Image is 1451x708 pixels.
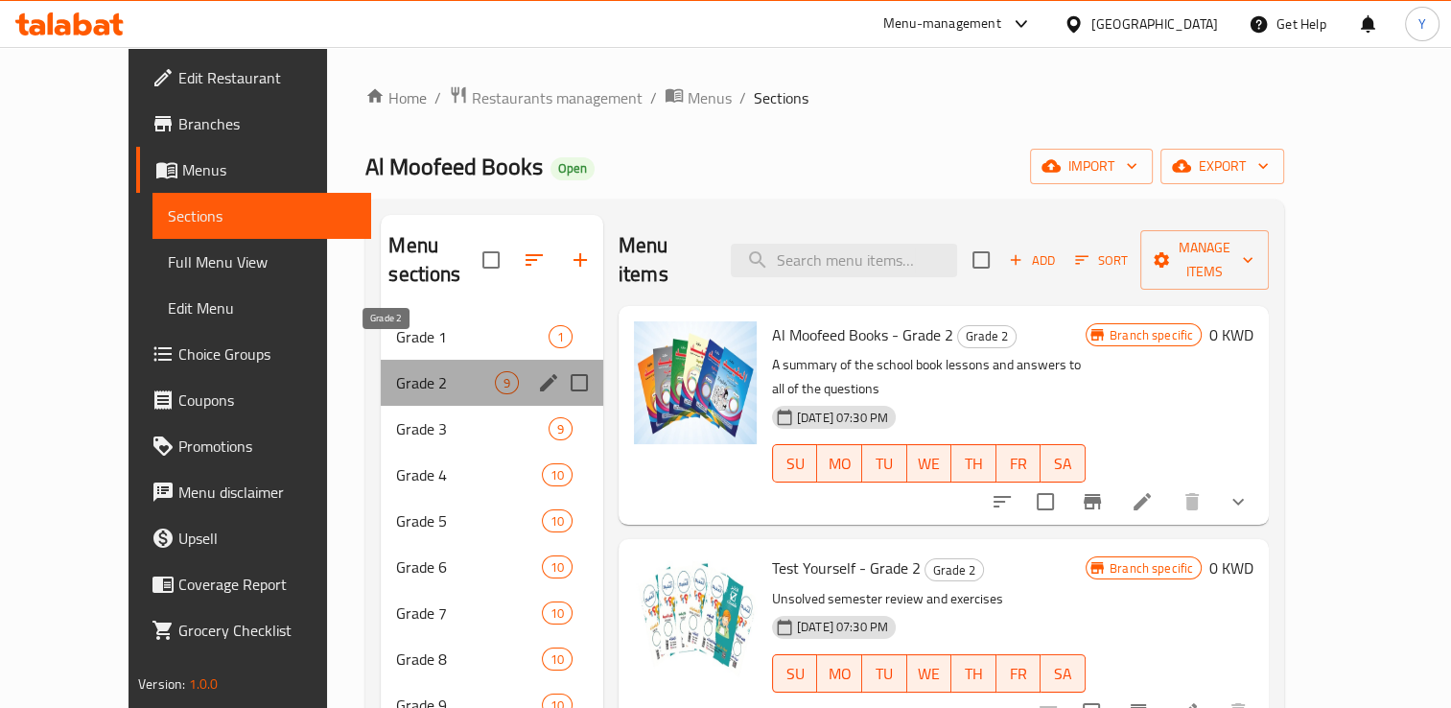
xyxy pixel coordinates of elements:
[1063,246,1140,275] span: Sort items
[178,573,356,596] span: Coverage Report
[789,409,896,427] span: [DATE] 07:30 PM
[381,544,602,590] div: Grade 610
[1069,479,1115,525] button: Branch-specific-item
[1227,490,1250,513] svg: Show Choices
[449,85,643,110] a: Restaurants management
[883,12,1001,35] div: Menu-management
[168,204,356,227] span: Sections
[136,561,371,607] a: Coverage Report
[781,450,810,478] span: SU
[1025,482,1065,522] span: Select to update
[152,285,371,331] a: Edit Menu
[870,660,900,688] span: TU
[136,515,371,561] a: Upsell
[550,328,572,346] span: 1
[915,450,945,478] span: WE
[634,555,757,677] img: Test Yourself - Grade 2
[178,619,356,642] span: Grocery Checklist
[549,417,573,440] div: items
[1176,154,1269,178] span: export
[396,417,548,440] span: Grade 3
[862,654,907,693] button: TU
[188,672,218,696] span: 1.0.0
[138,672,185,696] span: Version:
[136,55,371,101] a: Edit Restaurant
[924,558,984,581] div: Grade 2
[1006,249,1058,271] span: Add
[907,444,952,483] button: WE
[1075,249,1128,271] span: Sort
[396,555,541,578] div: Grade 6
[959,450,989,478] span: TH
[825,660,854,688] span: MO
[772,587,1086,611] p: Unsolved semester review and exercises
[542,648,573,671] div: items
[542,555,573,578] div: items
[979,479,1025,525] button: sort-choices
[365,85,1284,110] nav: breadcrumb
[754,86,808,109] span: Sections
[781,660,810,688] span: SU
[996,654,1041,693] button: FR
[817,654,862,693] button: MO
[178,112,356,135] span: Branches
[495,371,519,394] div: items
[381,452,602,498] div: Grade 410
[136,607,371,653] a: Grocery Checklist
[396,509,541,532] span: Grade 5
[396,463,541,486] span: Grade 4
[549,325,573,348] div: items
[1156,236,1253,284] span: Manage items
[542,602,573,625] div: items
[381,314,602,360] div: Grade 11
[396,371,494,394] span: Grade 2
[396,648,541,671] div: Grade 8
[789,618,896,636] span: [DATE] 07:30 PM
[543,466,572,484] span: 10
[862,444,907,483] button: TU
[365,86,427,109] a: Home
[136,377,371,423] a: Coupons
[471,240,511,280] span: Select all sections
[870,450,900,478] span: TU
[772,444,818,483] button: SU
[557,237,603,283] button: Add section
[136,101,371,147] a: Branches
[1160,149,1284,184] button: export
[543,604,572,623] span: 10
[550,157,595,180] div: Open
[543,512,572,531] span: 10
[1048,450,1078,478] span: SA
[1102,559,1201,578] span: Branch specific
[688,86,732,109] span: Menus
[958,325,1016,347] span: Grade 2
[396,325,548,348] span: Grade 1
[182,158,356,181] span: Menus
[665,85,732,110] a: Menus
[772,654,818,693] button: SU
[542,463,573,486] div: items
[825,450,854,478] span: MO
[136,147,371,193] a: Menus
[396,602,541,625] span: Grade 7
[136,331,371,377] a: Choice Groups
[388,231,481,289] h2: Menu sections
[381,406,602,452] div: Grade 39
[925,559,983,581] span: Grade 2
[1140,230,1269,290] button: Manage items
[634,321,757,444] img: Al Moofeed Books - Grade 2
[731,244,957,277] input: search
[178,389,356,412] span: Coupons
[178,435,356,458] span: Promotions
[381,498,602,544] div: Grade 510
[472,86,643,109] span: Restaurants management
[381,360,602,406] div: Grade 29edit
[168,296,356,319] span: Edit Menu
[959,660,989,688] span: TH
[542,509,573,532] div: items
[178,527,356,550] span: Upsell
